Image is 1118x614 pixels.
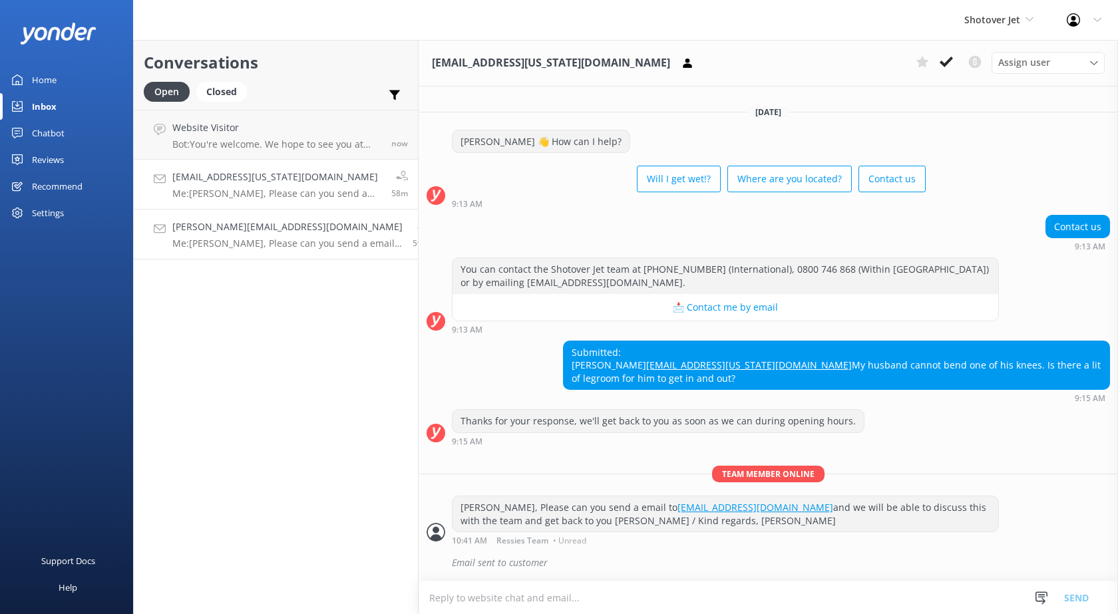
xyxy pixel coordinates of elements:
[453,496,998,532] div: [PERSON_NAME], Please can you send a email to and we will be able to discuss this with the team a...
[452,436,864,446] div: Sep 20 2025 09:15am (UTC +12:00) Pacific/Auckland
[964,13,1020,26] span: Shotover Jet
[413,237,429,249] span: Sep 20 2025 10:40am (UTC +12:00) Pacific/Auckland
[998,55,1050,70] span: Assign user
[712,466,825,482] span: Team member online
[172,170,381,184] h4: [EMAIL_ADDRESS][US_STATE][DOMAIN_NAME]
[196,84,254,98] a: Closed
[59,574,77,601] div: Help
[172,188,381,200] p: Me: [PERSON_NAME], Please can you send a email to [EMAIL_ADDRESS][DOMAIN_NAME] and we will be abl...
[1075,394,1105,402] strong: 9:15 AM
[453,294,998,321] button: 📩 Contact me by email
[41,547,95,574] div: Support Docs
[452,326,482,334] strong: 9:13 AM
[1046,216,1109,238] div: Contact us
[32,120,65,146] div: Chatbot
[32,200,64,226] div: Settings
[144,82,190,102] div: Open
[172,120,381,135] h4: Website Visitor
[496,537,548,545] span: Ressies Team
[144,50,408,75] h2: Conversations
[637,166,721,192] button: Will I get wet!?
[453,130,630,153] div: [PERSON_NAME] 👋 How can I help?
[452,325,999,334] div: Sep 20 2025 09:13am (UTC +12:00) Pacific/Auckland
[427,551,1110,574] div: 2025-09-19T22:44:21.720
[32,173,83,200] div: Recommend
[134,210,418,259] a: [PERSON_NAME][EMAIL_ADDRESS][DOMAIN_NAME]Me:[PERSON_NAME], Please can you send a email along with...
[32,67,57,93] div: Home
[453,258,998,293] div: You can contact the Shotover Jet team at [PHONE_NUMBER] (International), 0800 746 868 (Within [GE...
[32,93,57,120] div: Inbox
[134,110,418,160] a: Website VisitorBot:You're welcome. We hope to see you at Shotover Jet soon!now
[563,393,1110,402] div: Sep 20 2025 09:15am (UTC +12:00) Pacific/Auckland
[452,536,999,545] div: Sep 20 2025 10:41am (UTC +12:00) Pacific/Auckland
[144,84,196,98] a: Open
[134,160,418,210] a: [EMAIL_ADDRESS][US_STATE][DOMAIN_NAME]Me:[PERSON_NAME], Please can you send a email to [EMAIL_ADD...
[452,199,926,208] div: Sep 20 2025 09:13am (UTC +12:00) Pacific/Auckland
[564,341,1109,390] div: Submitted: [PERSON_NAME] My husband cannot bend one of his knees. Is there a lit of legroom for h...
[172,220,403,234] h4: [PERSON_NAME][EMAIL_ADDRESS][DOMAIN_NAME]
[553,537,586,545] span: • Unread
[20,23,96,45] img: yonder-white-logo.png
[992,52,1105,73] div: Assign User
[32,146,64,173] div: Reviews
[646,359,852,371] a: [EMAIL_ADDRESS][US_STATE][DOMAIN_NAME]
[391,188,408,199] span: Sep 20 2025 10:41am (UTC +12:00) Pacific/Auckland
[452,551,1110,574] div: Email sent to customer
[677,501,833,514] a: [EMAIL_ADDRESS][DOMAIN_NAME]
[452,200,482,208] strong: 9:13 AM
[452,438,482,446] strong: 9:15 AM
[432,55,670,72] h3: [EMAIL_ADDRESS][US_STATE][DOMAIN_NAME]
[172,138,381,150] p: Bot: You're welcome. We hope to see you at Shotover Jet soon!
[727,166,852,192] button: Where are you located?
[391,138,408,149] span: Sep 20 2025 11:39am (UTC +12:00) Pacific/Auckland
[747,106,789,118] span: [DATE]
[1045,241,1110,251] div: Sep 20 2025 09:13am (UTC +12:00) Pacific/Auckland
[196,82,247,102] div: Closed
[1075,243,1105,251] strong: 9:13 AM
[452,537,487,545] strong: 10:41 AM
[453,410,864,432] div: Thanks for your response, we'll get back to you as soon as we can during opening hours.
[172,237,403,249] p: Me: [PERSON_NAME], Please can you send a email along with you booking reference to [EMAIL_ADDRESS...
[858,166,926,192] button: Contact us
